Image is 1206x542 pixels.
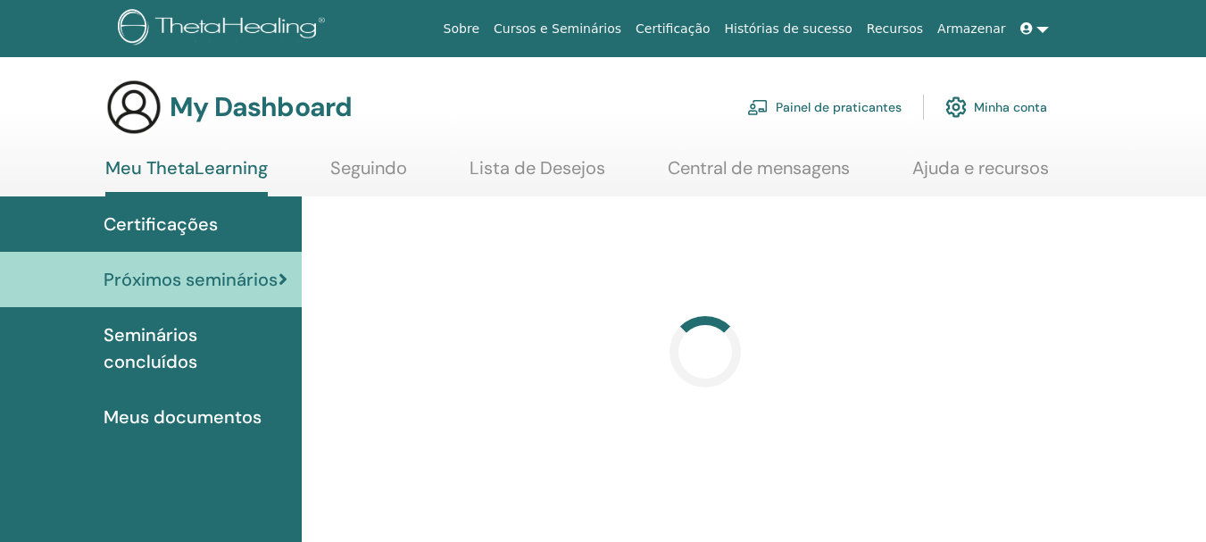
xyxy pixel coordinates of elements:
[330,157,407,192] a: Seguindo
[118,9,331,49] img: logo.png
[930,13,1012,46] a: Armazenar
[104,321,287,375] span: Seminários concluídos
[860,13,930,46] a: Recursos
[104,404,262,430] span: Meus documentos
[487,13,628,46] a: Cursos e Seminários
[104,266,278,293] span: Próximos seminários
[668,157,850,192] a: Central de mensagens
[628,13,717,46] a: Certificação
[105,79,162,136] img: generic-user-icon.jpg
[170,91,352,123] h3: My Dashboard
[105,157,268,196] a: Meu ThetaLearning
[437,13,487,46] a: Sobre
[747,99,769,115] img: chalkboard-teacher.svg
[945,88,1047,127] a: Minha conta
[470,157,605,192] a: Lista de Desejos
[945,92,967,122] img: cog.svg
[912,157,1049,192] a: Ajuda e recursos
[747,88,902,127] a: Painel de praticantes
[718,13,860,46] a: Histórias de sucesso
[104,211,218,238] span: Certificações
